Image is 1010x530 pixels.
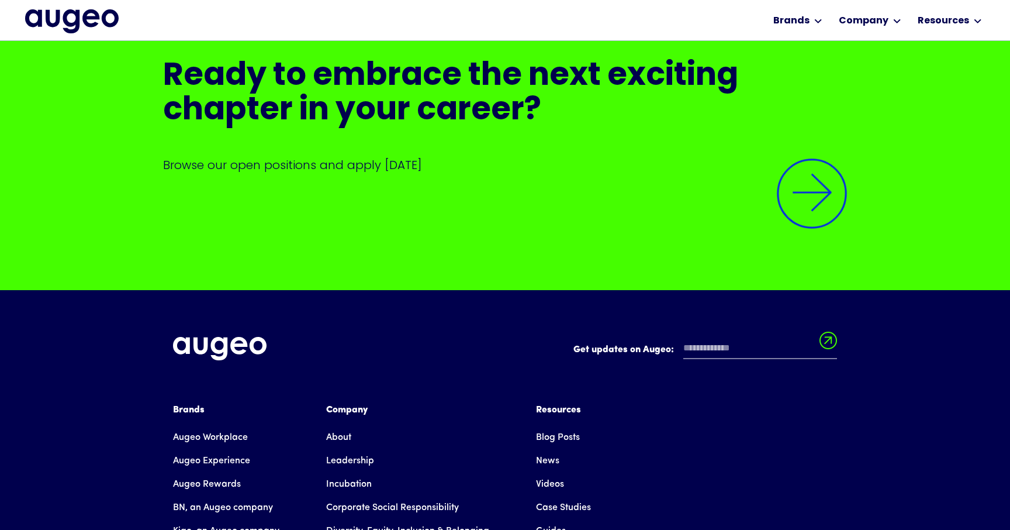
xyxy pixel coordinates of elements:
label: Get updates on Augeo: [573,343,674,357]
a: Incubation [326,473,372,496]
img: Augeo's full logo in white. [173,337,267,361]
a: Corporate Social Responsibility [326,496,459,519]
a: Augeo Experience [173,449,250,473]
a: Videos [536,473,564,496]
a: About [326,426,351,449]
div: Brands [173,403,279,417]
a: Augeo Workplace [173,426,248,449]
h2: Ready to embrace the next exciting chapter in your career? [163,60,847,129]
a: Case Studies [536,496,591,519]
input: Submit [819,332,837,356]
a: Leadership [326,449,374,473]
p: Browse our open positions and apply [DATE] [163,157,847,173]
a: Augeo Rewards [173,473,241,496]
form: Email Form [573,337,837,365]
div: Company [839,14,888,28]
div: Company [326,403,489,417]
a: News [536,449,559,473]
img: Augeo's full logo in midnight blue. [25,9,119,33]
a: Ready to embrace the next exciting chapter in your career?Browse our open positions and apply [DA... [163,60,847,244]
a: BN, an Augeo company [173,496,273,519]
a: Blog Posts [536,426,580,449]
div: Resources [918,14,969,28]
img: Arrow symbol in bright blue pointing diagonally upward and to the right to indicate an active link. [762,144,862,244]
a: home [25,9,119,33]
div: Resources [536,403,591,417]
div: Brands [773,14,810,28]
